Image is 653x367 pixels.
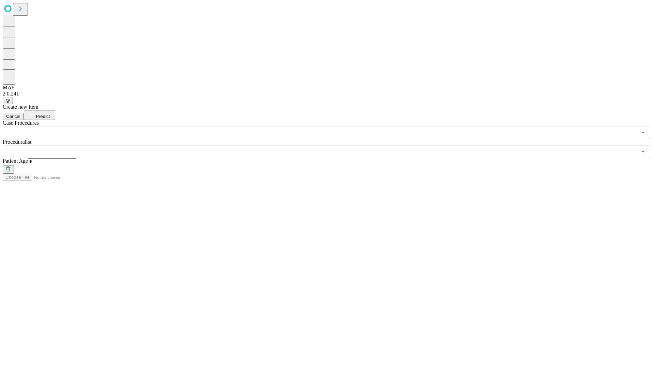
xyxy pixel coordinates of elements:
button: Open [638,128,648,137]
span: Patient Age [3,158,28,164]
div: 2.0.241 [3,91,650,97]
div: MAY [3,85,650,91]
button: Cancel [3,113,24,120]
span: Scheduled Procedure [3,120,39,126]
button: Open [638,147,648,156]
button: @ [3,97,13,104]
span: @ [5,98,10,103]
span: Create new item [3,104,38,110]
span: Cancel [6,114,20,119]
button: Predict [24,110,55,120]
span: Predict [36,114,50,119]
span: Proceduralist [3,139,31,145]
